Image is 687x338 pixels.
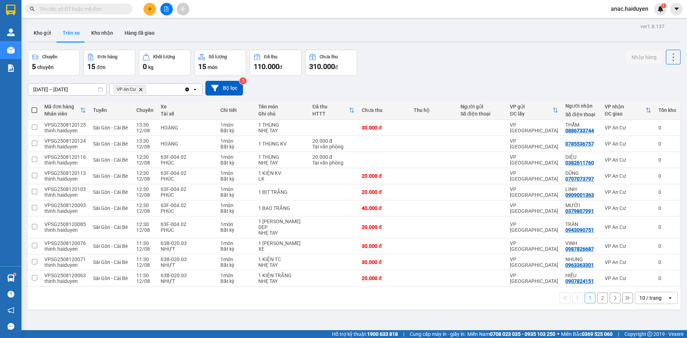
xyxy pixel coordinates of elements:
[490,331,555,337] strong: 0708 023 035 - 0935 103 250
[136,154,154,160] div: 12:30
[403,330,404,338] span: |
[44,154,86,160] div: VPSG2508120116
[44,202,86,208] div: VPSG2508120093
[254,62,279,71] span: 110.000
[220,176,251,182] div: Bất kỳ
[161,141,213,147] div: HOÀNG
[565,273,598,278] div: HIẾU
[312,111,349,117] div: HTTT
[220,227,251,233] div: Bất kỳ
[258,262,305,268] div: NHẸ TAY
[510,273,558,284] div: VP [GEOGRAPHIC_DATA]
[510,202,558,214] div: VP [GEOGRAPHIC_DATA]
[28,84,106,95] input: Select a date range.
[136,208,154,214] div: 12/08
[410,330,466,338] span: Cung cấp máy in - giấy in:
[565,170,598,176] div: DŨNG
[220,240,251,246] div: 1 món
[332,330,398,338] span: Hỗ trợ kỹ thuật:
[605,173,651,179] div: VP An Cư
[258,256,305,262] div: 1 KIỆN TC
[164,6,169,11] span: file-add
[510,221,558,233] div: VP [GEOGRAPHIC_DATA]
[565,103,598,109] div: Người nhận
[312,104,349,109] div: Đã thu
[258,111,305,117] div: Ghi chú
[83,50,135,75] button: Đơn hàng15đơn
[136,246,154,252] div: 12/08
[44,160,86,166] div: thinh.haiduyen
[640,23,664,30] div: ver 1.8.137
[362,205,406,211] div: 40.000 đ
[658,125,676,131] div: 0
[667,295,673,301] svg: open
[605,104,645,109] div: VP nhận
[161,104,213,109] div: Xe
[44,122,86,128] div: VPSG2508120125
[258,176,305,182] div: LK
[312,154,355,160] div: 20.000 đ
[93,205,128,211] span: Sài Gòn - Cái Bè
[44,273,86,278] div: VPSG2508120063
[161,186,213,192] div: 63F-004.02
[136,144,154,150] div: 12/08
[41,101,89,120] th: Toggle SortBy
[205,81,243,95] button: Bộ lọc
[147,86,148,93] input: Selected VP An Cư.
[605,111,645,117] div: ĐC giao
[220,170,251,176] div: 1 món
[161,221,213,227] div: 63F-004.02
[8,307,14,314] span: notification
[117,87,136,92] span: VP An Cư
[220,246,251,252] div: Bất kỳ
[44,221,86,227] div: VPSG2508120085
[362,259,406,265] div: 30.000 đ
[44,176,86,182] div: thinh.haiduyen
[161,227,213,233] div: PHÚC
[93,173,128,179] span: Sài Gòn - Cái Bè
[312,138,355,144] div: 20.000 đ
[136,186,154,192] div: 12:30
[510,138,558,150] div: VP [GEOGRAPHIC_DATA]
[220,262,251,268] div: Bất kỳ
[220,128,251,133] div: Bất kỳ
[136,240,154,246] div: 11:30
[618,330,619,338] span: |
[136,221,154,227] div: 12:30
[86,24,119,41] button: Kho nhận
[461,111,503,117] div: Số điện thoại
[161,278,213,284] div: NHỰT
[136,262,154,268] div: 12/08
[335,64,338,70] span: đ
[312,160,355,166] div: Tại văn phòng
[362,224,406,230] div: 20.000 đ
[565,262,594,268] div: 0963363301
[258,273,305,278] div: 1 KIỆN TRẮNG
[510,122,558,133] div: VP [GEOGRAPHIC_DATA]
[220,144,251,150] div: Bất kỳ
[161,125,213,131] div: HOÀNG
[258,219,305,230] div: 1 KIỆN TRẮNG DẸP
[601,101,655,120] th: Toggle SortBy
[136,176,154,182] div: 12/08
[305,50,357,75] button: Chưa thu310.000đ
[14,273,16,275] sup: 1
[161,262,213,268] div: NHỰT
[57,24,86,41] button: Trên xe
[565,192,594,198] div: 0909001363
[161,176,213,182] div: PHÚC
[44,104,80,109] div: Mã đơn hàng
[139,50,191,75] button: Khối lượng0kg
[161,170,213,176] div: 63F-004.02
[510,170,558,182] div: VP [GEOGRAPHIC_DATA]
[136,170,154,176] div: 12:30
[136,122,154,128] div: 13:30
[44,186,86,192] div: VPSG2508120103
[367,331,398,337] strong: 1900 633 818
[220,186,251,192] div: 1 món
[44,138,86,144] div: VPSG2508120124
[44,128,86,133] div: thinh.haiduyen
[220,278,251,284] div: Bất kỳ
[510,104,552,109] div: VP gửi
[582,331,613,337] strong: 0369 525 060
